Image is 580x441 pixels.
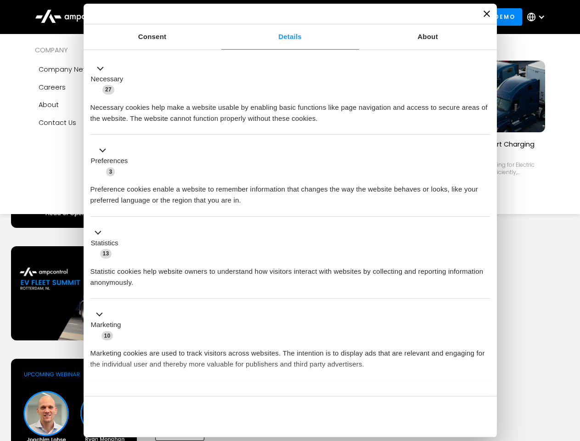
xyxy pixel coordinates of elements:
button: Necessary (27) [90,63,129,95]
button: Unclassified (2) [90,391,166,402]
button: Preferences (3) [90,145,134,177]
span: 10 [101,331,113,340]
button: Statistics (13) [90,227,124,259]
a: Contact Us [35,114,149,131]
div: COMPANY [35,45,149,55]
div: Preference cookies enable a website to remember information that changes the way the website beha... [90,177,490,206]
a: About [359,24,497,50]
div: Statistic cookies help website owners to understand how visitors interact with websites by collec... [90,259,490,288]
a: About [35,96,149,113]
div: About [39,100,59,110]
a: Company news [35,61,149,78]
span: 2 [152,392,160,401]
div: Careers [39,82,66,92]
div: Contact Us [39,118,76,128]
button: Close banner [484,11,490,17]
span: 13 [100,249,112,258]
span: 27 [102,85,114,94]
button: Okay [358,403,490,430]
div: Necessary cookies help make a website usable by enabling basic functions like page navigation and... [90,95,490,124]
span: 3 [106,167,115,176]
div: Marketing cookies are used to track visitors across websites. The intention is to display ads tha... [90,341,490,370]
a: Consent [84,24,221,50]
div: Company news [39,64,92,74]
label: Statistics [91,238,118,249]
a: Careers [35,79,149,96]
label: Necessary [91,74,124,85]
label: Preferences [91,156,128,166]
button: Marketing (10) [90,309,127,341]
label: Marketing [91,320,121,330]
a: Details [221,24,359,50]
